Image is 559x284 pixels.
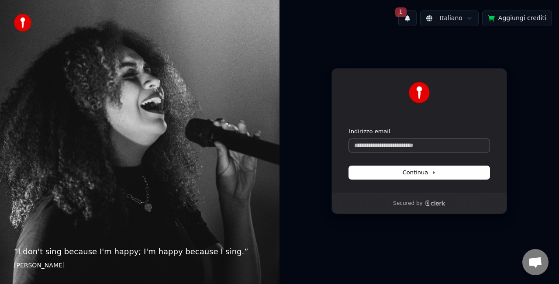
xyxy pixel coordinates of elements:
[14,261,266,270] footer: [PERSON_NAME]
[393,200,422,207] p: Secured by
[349,166,490,179] button: Continua
[403,169,436,177] span: Continua
[14,246,266,258] p: “ I don't sing because I'm happy; I'm happy because I sing. ”
[398,10,417,26] button: 1
[395,7,407,17] span: 1
[522,249,549,275] a: Aprire la chat
[349,128,390,135] label: Indirizzo email
[424,200,445,206] a: Clerk logo
[482,10,552,26] button: Aggiungi crediti
[409,82,430,103] img: Youka
[14,14,31,31] img: youka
